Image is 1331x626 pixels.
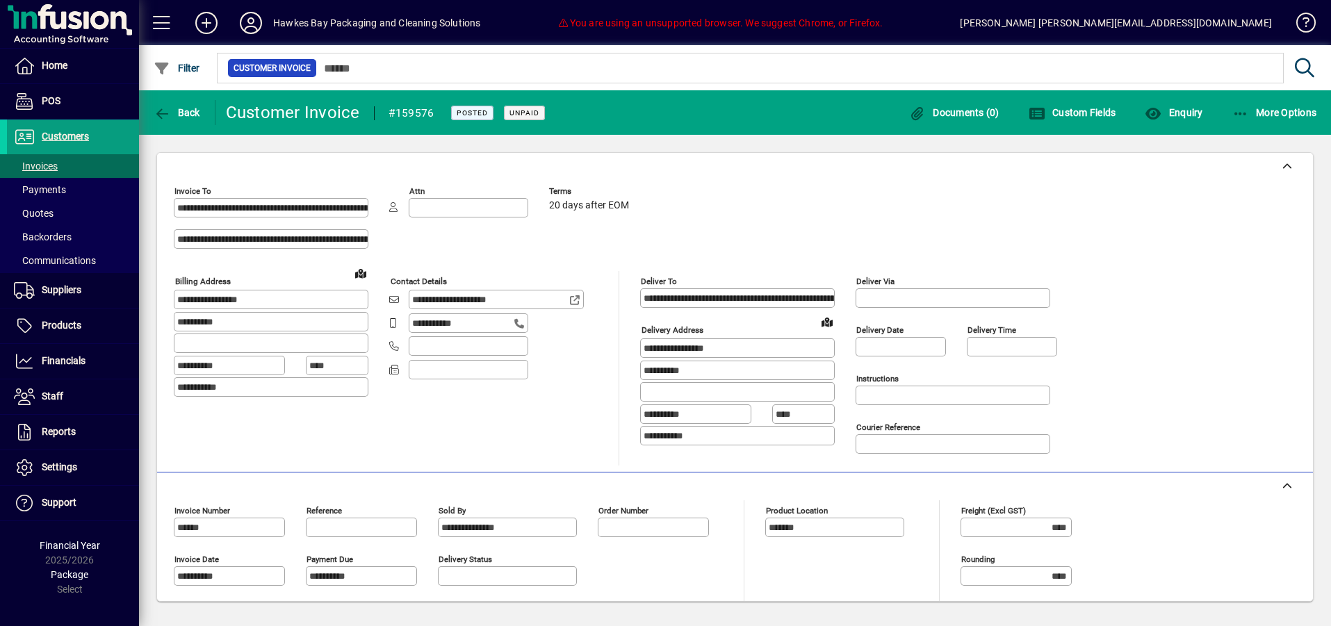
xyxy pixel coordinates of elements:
[14,255,96,266] span: Communications
[14,208,54,219] span: Quotes
[7,273,139,308] a: Suppliers
[1141,100,1206,125] button: Enquiry
[7,249,139,272] a: Communications
[307,506,342,516] mat-label: Reference
[389,102,434,124] div: #159576
[549,187,632,196] span: Terms
[42,320,81,331] span: Products
[42,131,89,142] span: Customers
[7,201,139,225] a: Quotes
[226,101,360,124] div: Customer Invoice
[42,390,63,402] span: Staff
[7,225,139,249] a: Backorders
[641,277,677,286] mat-label: Deliver To
[906,100,1003,125] button: Documents (0)
[816,311,838,333] a: View on map
[1025,100,1120,125] button: Custom Fields
[766,506,828,516] mat-label: Product location
[960,12,1272,34] div: [PERSON_NAME] [PERSON_NAME][EMAIL_ADDRESS][DOMAIN_NAME]
[1229,100,1321,125] button: More Options
[7,49,139,83] a: Home
[174,186,211,196] mat-label: Invoice To
[7,379,139,414] a: Staff
[7,486,139,520] a: Support
[174,554,219,564] mat-label: Invoice date
[42,426,76,437] span: Reports
[350,262,372,284] a: View on map
[14,184,66,195] span: Payments
[409,186,425,196] mat-label: Attn
[961,506,1026,516] mat-label: Freight (excl GST)
[51,569,88,580] span: Package
[42,95,60,106] span: POS
[42,497,76,508] span: Support
[856,277,895,286] mat-label: Deliver via
[42,60,67,71] span: Home
[7,154,139,178] a: Invoices
[961,554,995,564] mat-label: Rounding
[7,84,139,119] a: POS
[229,10,273,35] button: Profile
[7,178,139,201] a: Payments
[154,107,200,118] span: Back
[273,12,481,34] div: Hawkes Bay Packaging and Cleaning Solutions
[856,422,920,432] mat-label: Courier Reference
[439,554,492,564] mat-label: Delivery status
[509,108,539,117] span: Unpaid
[1286,3,1314,48] a: Knowledge Base
[439,506,466,516] mat-label: Sold by
[909,107,999,118] span: Documents (0)
[14,160,58,172] span: Invoices
[7,344,139,379] a: Financials
[234,61,311,75] span: Customer Invoice
[856,325,904,335] mat-label: Delivery date
[184,10,229,35] button: Add
[1029,107,1116,118] span: Custom Fields
[1232,107,1317,118] span: More Options
[598,506,648,516] mat-label: Order number
[14,231,72,242] span: Backorders
[856,374,899,384] mat-label: Instructions
[307,554,353,564] mat-label: Payment due
[967,325,1016,335] mat-label: Delivery time
[150,100,204,125] button: Back
[139,100,215,125] app-page-header-button: Back
[154,63,200,74] span: Filter
[7,415,139,450] a: Reports
[457,108,488,117] span: Posted
[150,56,204,81] button: Filter
[42,355,85,366] span: Financials
[40,540,100,551] span: Financial Year
[42,461,77,472] span: Settings
[1145,107,1202,118] span: Enquiry
[174,506,230,516] mat-label: Invoice number
[7,308,139,343] a: Products
[557,17,883,28] span: You are using an unsupported browser. We suggest Chrome, or Firefox.
[42,284,81,295] span: Suppliers
[7,450,139,485] a: Settings
[549,200,629,211] span: 20 days after EOM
